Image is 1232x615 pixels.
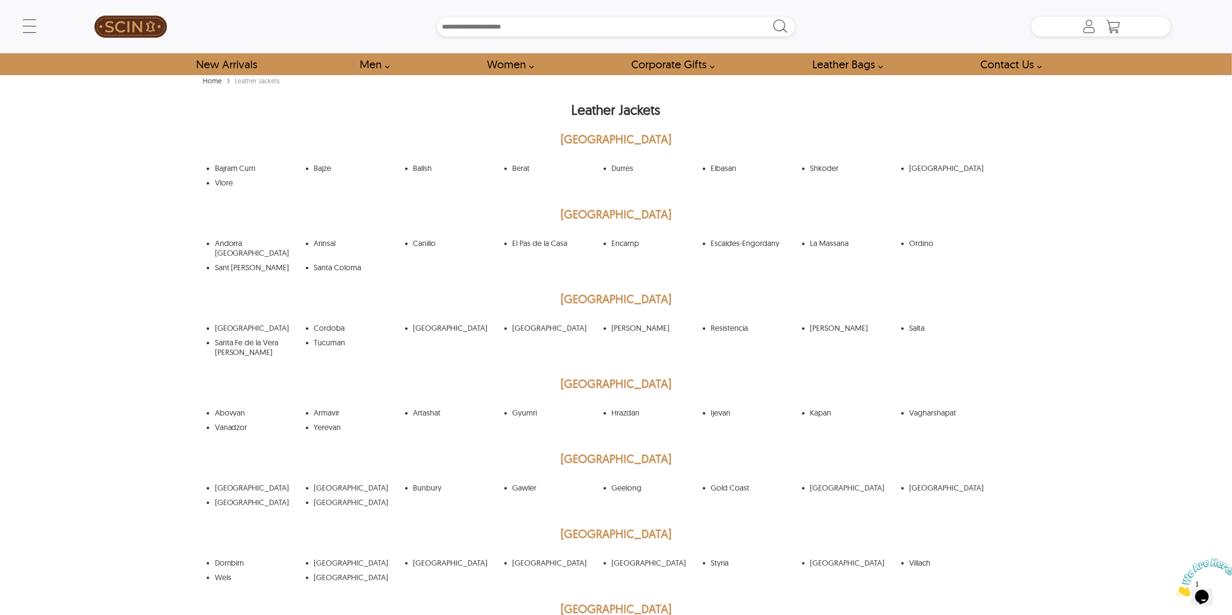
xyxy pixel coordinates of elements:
a: Vagharshapat [910,408,957,417]
a: Ijevan [711,408,731,417]
a: [PERSON_NAME] [612,323,670,333]
a: [GEOGRAPHIC_DATA] [314,572,389,582]
a: Andorra [GEOGRAPHIC_DATA] [215,238,289,258]
a: Shop Leather Bags [801,53,888,75]
a: shop men's leather jackets [349,53,395,75]
a: [GEOGRAPHIC_DATA] [314,497,389,507]
a: Encamp [612,238,639,248]
a: Ordino [910,238,934,248]
a: Vlore [215,178,233,187]
a: [GEOGRAPHIC_DATA] [810,558,885,568]
a: [GEOGRAPHIC_DATA] [314,558,389,568]
a: Tucuman [314,338,346,347]
a: Kapan [810,408,832,417]
a: [GEOGRAPHIC_DATA] [513,323,587,333]
a: contact-us [969,53,1047,75]
a: Canillo [413,238,436,248]
h2: [GEOGRAPHIC_DATA] [200,204,1032,229]
a: Yerevan [314,422,341,432]
a: Berat [513,163,530,173]
a: Ballsh [413,163,432,173]
a: El Pas de la Casa [513,238,568,248]
a: [GEOGRAPHIC_DATA] [810,483,885,492]
a: Santa Fe de la Vera [PERSON_NAME] [215,338,279,357]
a: Bajram Curri [215,163,256,173]
a: Elbasan [711,163,737,173]
a: Wels [215,572,231,582]
a: Durres [612,163,634,173]
a: Shop Women Leather Jackets [476,53,539,75]
a: Gyumri [513,408,537,417]
h2: [GEOGRAPHIC_DATA] [200,524,1032,548]
a: [GEOGRAPHIC_DATA] [612,558,686,568]
a: Home [200,77,224,85]
a: [GEOGRAPHIC_DATA] [215,483,289,492]
h2: [GEOGRAPHIC_DATA] [200,129,1032,154]
a: Arinsal [314,238,336,248]
a: [GEOGRAPHIC_DATA] [413,323,488,333]
a: Shop New Arrivals [185,53,268,75]
h2: [GEOGRAPHIC_DATA] [200,374,1032,398]
a: Dornbirn [215,558,244,568]
a: Shop Leather Corporate Gifts [621,53,720,75]
a: [GEOGRAPHIC_DATA] [215,323,289,333]
a: Escaldes-Engordany [711,238,780,248]
a: Bajze [314,163,332,173]
a: Hrazdan [612,408,640,417]
a: Abovyan [215,408,245,417]
span: 1 [4,4,8,12]
a: [GEOGRAPHIC_DATA] [413,558,488,568]
a: [GEOGRAPHIC_DATA] [910,483,984,492]
a: Styria [711,558,729,568]
a: [GEOGRAPHIC_DATA] [513,558,587,568]
a: Shopping Cart [1104,19,1123,34]
a: Salta [910,323,925,333]
a: Artashat [413,408,441,417]
a: [GEOGRAPHIC_DATA] [314,483,389,492]
a: Cordoba [314,323,345,333]
a: Gawler [513,483,537,492]
a: Santa Coloma [314,262,362,272]
h2: [GEOGRAPHIC_DATA] [200,289,1032,313]
a: Shkoder [810,163,839,173]
a: [PERSON_NAME] [810,323,868,333]
img: Chat attention grabber [4,4,64,42]
a: [GEOGRAPHIC_DATA] [910,163,984,173]
h1: Leather Jackets [200,95,1032,129]
a: SCIN [61,5,200,48]
a: Vanadzor [215,422,247,432]
a: La Massana [810,238,849,248]
img: SCIN [94,5,167,48]
a: Gold Coast [711,483,750,492]
h2: [GEOGRAPHIC_DATA] [200,449,1032,473]
span: › [227,71,230,88]
a: Armavir [314,408,340,417]
a: Villach [910,558,931,568]
div: Leather Jackets [233,76,283,86]
a: Geelong [612,483,642,492]
iframe: chat widget [1172,554,1232,600]
a: Resistencia [711,323,748,333]
a: [GEOGRAPHIC_DATA] [215,497,289,507]
a: Sant [PERSON_NAME] [215,262,289,272]
a: Bunbury [413,483,442,492]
